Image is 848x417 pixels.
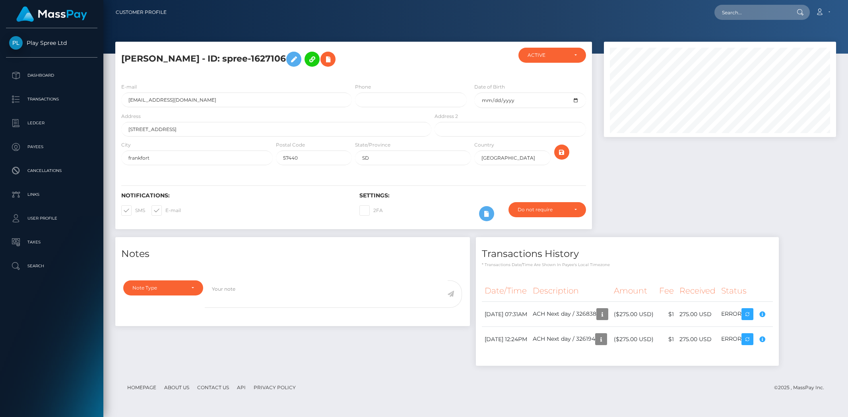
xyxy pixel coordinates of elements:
[9,236,94,248] p: Taxes
[530,327,611,352] td: ACH Next day / 326194
[116,4,167,21] a: Customer Profile
[677,302,718,327] td: 275.00 USD
[121,113,141,120] label: Address
[6,256,97,276] a: Search
[151,205,181,216] label: E-mail
[121,83,137,91] label: E-mail
[482,302,530,327] td: [DATE] 07:31AM
[9,189,94,201] p: Links
[121,205,145,216] label: SMS
[124,381,159,394] a: Homepage
[677,280,718,302] th: Received
[121,247,464,261] h4: Notes
[9,141,94,153] p: Payees
[714,5,789,20] input: Search...
[518,48,586,63] button: ACTIVE
[161,381,192,394] a: About Us
[718,302,773,327] td: ERROR
[435,113,458,120] label: Address 2
[9,165,94,177] p: Cancellations
[677,327,718,352] td: 275.00 USD
[6,89,97,109] a: Transactions
[121,48,427,71] h5: [PERSON_NAME] - ID: spree-1627106
[530,280,611,302] th: Description
[508,202,586,217] button: Do not require
[6,208,97,228] a: User Profile
[482,262,773,268] p: * Transactions date/time are shown in payee's local timezone
[132,285,185,291] div: Note Type
[656,302,677,327] td: $1
[6,161,97,181] a: Cancellations
[9,117,94,129] p: Ledger
[518,207,568,213] div: Do not require
[6,137,97,157] a: Payees
[234,381,249,394] a: API
[718,280,773,302] th: Status
[359,192,586,199] h6: Settings:
[9,212,94,224] p: User Profile
[656,280,677,302] th: Fee
[530,302,611,327] td: ACH Next day / 326838
[359,205,383,216] label: 2FA
[16,6,87,22] img: MassPay Logo
[611,280,656,302] th: Amount
[6,185,97,205] a: Links
[482,280,530,302] th: Date/Time
[276,141,305,149] label: Postal Code
[355,83,371,91] label: Phone
[9,260,94,272] p: Search
[9,93,94,105] p: Transactions
[6,232,97,252] a: Taxes
[9,69,94,81] p: Dashboard
[482,327,530,352] td: [DATE] 12:24PM
[718,327,773,352] td: ERROR
[611,302,656,327] td: ($275.00 USD)
[611,327,656,352] td: ($275.00 USD)
[9,36,23,50] img: Play Spree Ltd
[6,39,97,46] span: Play Spree Ltd
[528,52,568,58] div: ACTIVE
[6,66,97,85] a: Dashboard
[121,141,131,149] label: City
[123,280,203,295] button: Note Type
[194,381,232,394] a: Contact Us
[355,141,390,149] label: State/Province
[474,83,505,91] label: Date of Birth
[121,192,347,199] h6: Notifications:
[250,381,299,394] a: Privacy Policy
[474,141,494,149] label: Country
[774,383,830,392] div: © 2025 , MassPay Inc.
[656,327,677,352] td: $1
[482,247,773,261] h4: Transactions History
[6,113,97,133] a: Ledger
